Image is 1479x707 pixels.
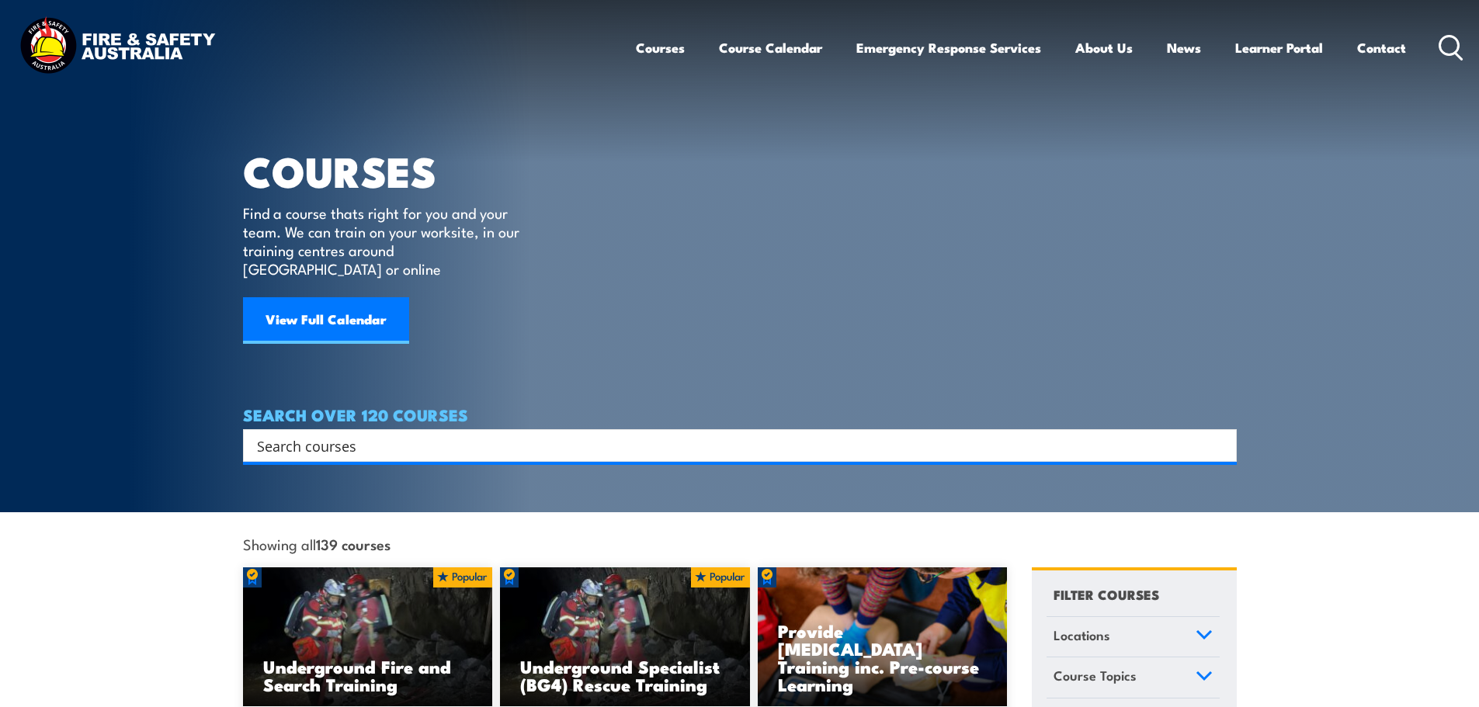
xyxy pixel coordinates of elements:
input: Search input [257,434,1203,457]
h3: Provide [MEDICAL_DATA] Training inc. Pre-course Learning [778,622,988,693]
a: Provide [MEDICAL_DATA] Training inc. Pre-course Learning [758,567,1008,707]
h3: Underground Fire and Search Training [263,657,473,693]
a: Learner Portal [1235,27,1323,68]
h3: Underground Specialist (BG4) Rescue Training [520,657,730,693]
span: Course Topics [1054,665,1137,686]
a: Course Topics [1047,657,1220,698]
img: Low Voltage Rescue and Provide CPR [758,567,1008,707]
p: Find a course thats right for you and your team. We can train on your worksite, in our training c... [243,203,526,278]
a: News [1167,27,1201,68]
form: Search form [260,435,1206,456]
span: Locations [1054,625,1110,646]
a: Emergency Response Services [856,27,1041,68]
button: Search magnifier button [1210,435,1231,456]
a: Course Calendar [719,27,822,68]
a: View Full Calendar [243,297,409,344]
a: Contact [1357,27,1406,68]
a: Underground Fire and Search Training [243,567,493,707]
img: Underground mine rescue [500,567,750,707]
strong: 139 courses [316,533,391,554]
img: Underground mine rescue [243,567,493,707]
h4: FILTER COURSES [1054,584,1159,605]
h1: COURSES [243,152,542,189]
a: Courses [636,27,685,68]
a: Underground Specialist (BG4) Rescue Training [500,567,750,707]
a: About Us [1075,27,1133,68]
h4: SEARCH OVER 120 COURSES [243,406,1237,423]
span: Showing all [243,535,391,552]
a: Locations [1047,617,1220,657]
